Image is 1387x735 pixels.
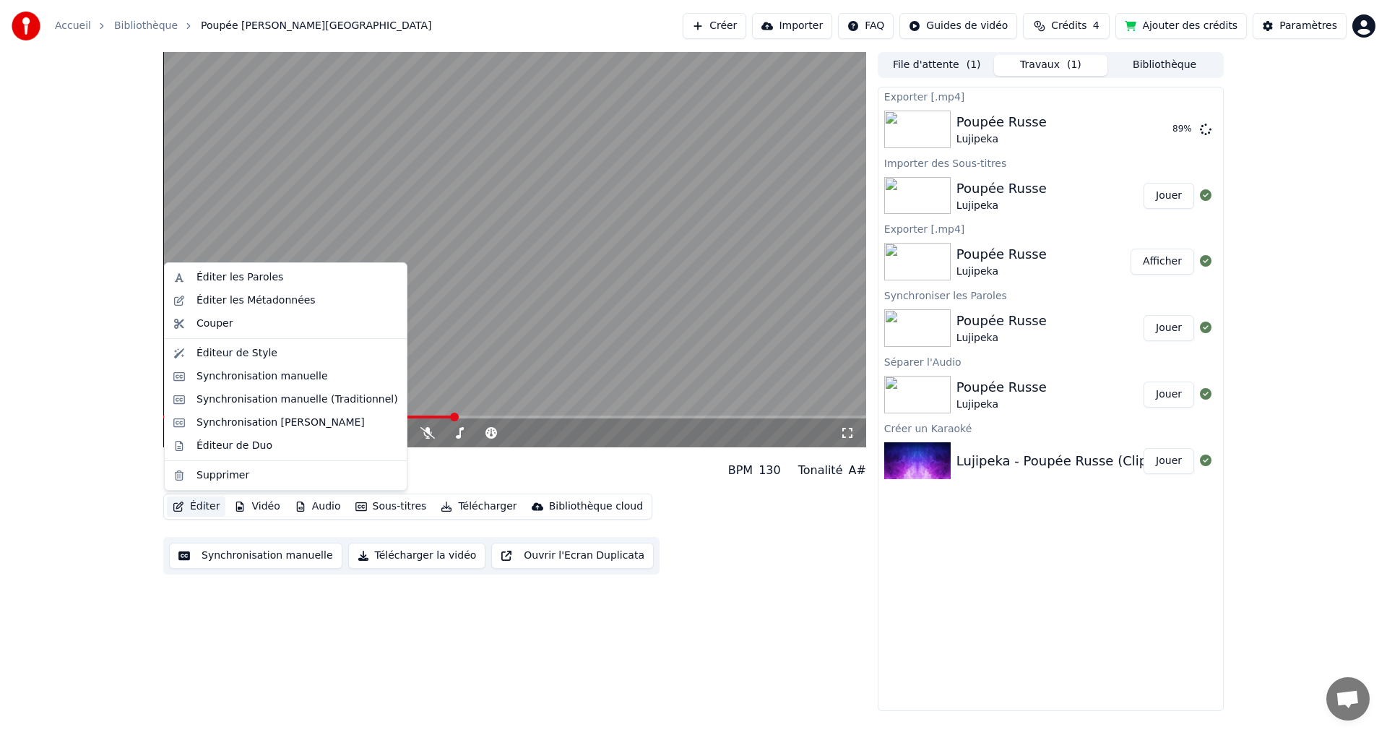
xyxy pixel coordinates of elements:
div: Éditer les Paroles [196,270,283,285]
div: Importer des Sous-titres [878,154,1223,171]
div: Couper [196,317,233,331]
div: Supprimer [196,468,249,483]
button: Synchronisation manuelle [169,543,342,569]
div: Lujipeka [956,132,1047,147]
button: FAQ [838,13,894,39]
div: Éditeur de Style [196,346,277,361]
div: Créer un Karaoké [878,419,1223,437]
div: Synchronisation manuelle [196,369,328,384]
button: Jouer [1144,448,1194,474]
div: Exporter [.mp4] [878,220,1223,237]
button: Vidéo [228,497,285,517]
div: Lujipeka [956,265,1047,279]
button: Ajouter des crédits [1115,13,1247,39]
button: Jouer [1144,183,1194,209]
div: Éditer les Métadonnées [196,293,316,308]
span: 4 [1093,19,1099,33]
button: Créer [683,13,746,39]
div: Poupée Russe [956,179,1047,199]
button: Guides de vidéo [899,13,1017,39]
span: Crédits [1051,19,1086,33]
div: Poupée Russe [956,244,1047,265]
button: Jouer [1144,315,1194,341]
div: Séparer l'Audio [878,353,1223,370]
div: Synchronisation [PERSON_NAME] [196,416,365,430]
div: Exporter [.mp4] [878,87,1223,105]
div: 130 [759,462,781,479]
div: Poupée Russe [956,377,1047,397]
button: Éditer [167,497,225,517]
div: 89 % [1172,124,1194,135]
div: Synchroniser les Paroles [878,286,1223,304]
a: Accueil [55,19,91,33]
button: Audio [289,497,347,517]
button: File d'attente [880,55,994,76]
div: Lujipeka [956,331,1047,345]
div: Lujipeka - Poupée Russe (Clip Officiel) [956,451,1202,471]
a: Ouvrir le chat [1326,677,1370,721]
button: Crédits4 [1023,13,1110,39]
div: Lujipeka [163,473,264,488]
span: ( 1 ) [1067,58,1081,72]
nav: breadcrumb [55,19,431,33]
span: Poupée [PERSON_NAME][GEOGRAPHIC_DATA] [201,19,431,33]
div: Tonalité [798,462,843,479]
div: Poupée Russe [956,311,1047,331]
button: Paramètres [1253,13,1347,39]
div: Lujipeka [956,199,1047,213]
img: youka [12,12,40,40]
div: Éditeur de Duo [196,439,272,453]
div: Poupée Russe [956,112,1047,132]
div: Bibliothèque cloud [549,499,643,514]
button: Afficher [1131,249,1194,275]
div: Lujipeka [956,397,1047,412]
div: BPM [728,462,753,479]
div: Synchronisation manuelle (Traditionnel) [196,392,398,407]
button: Bibliothèque [1107,55,1222,76]
button: Télécharger [435,497,522,517]
button: Sous-titres [350,497,433,517]
div: Poupée Russe [163,453,264,473]
button: Jouer [1144,382,1194,408]
button: Ouvrir l'Ecran Duplicata [491,543,654,569]
a: Bibliothèque [114,19,178,33]
button: Travaux [994,55,1108,76]
div: A# [848,462,865,479]
button: Télécharger la vidéo [348,543,486,569]
button: Importer [752,13,832,39]
div: Paramètres [1279,19,1337,33]
span: ( 1 ) [967,58,981,72]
